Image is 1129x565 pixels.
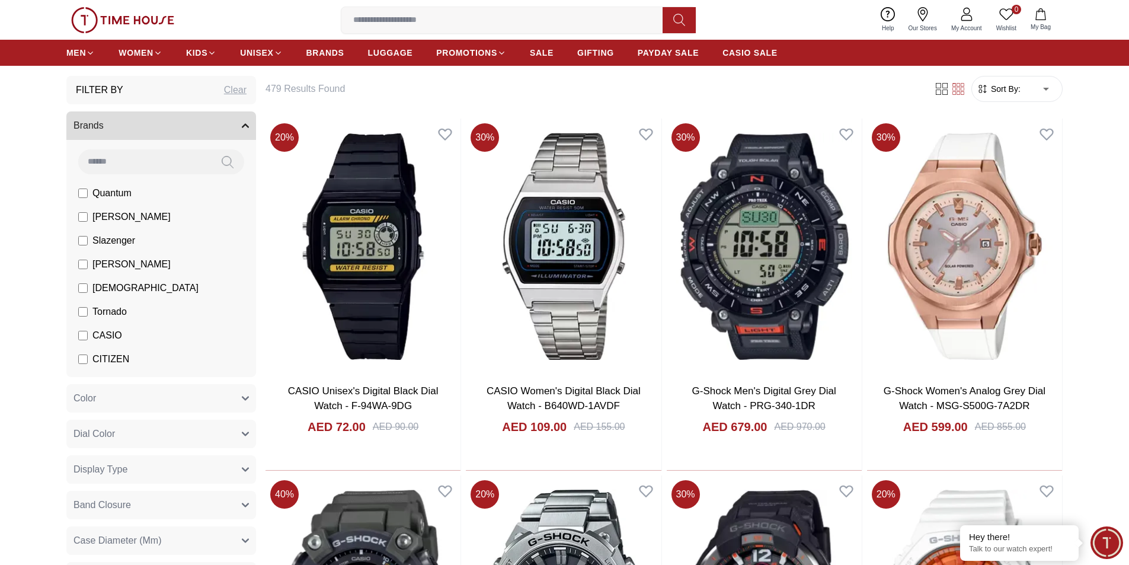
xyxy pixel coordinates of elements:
[530,47,554,59] span: SALE
[78,283,88,293] input: [DEMOGRAPHIC_DATA]
[703,419,767,435] h4: AED 679.00
[867,119,1062,374] img: G-Shock Women's Analog Grey Dial Watch - MSG-S500G-7A2DR
[638,47,699,59] span: PAYDAY SALE
[224,83,247,97] div: Clear
[969,544,1070,554] p: Talk to our watch expert!
[1012,5,1021,14] span: 0
[73,462,127,477] span: Display Type
[266,119,460,374] img: CASIO Unisex's Digital Black Dial Watch - F-94WA-9DG
[884,385,1045,412] a: G-Shock Women's Analog Grey Dial Watch - MSG-S500G-7A2DR
[530,42,554,63] a: SALE
[92,281,199,295] span: [DEMOGRAPHIC_DATA]
[66,384,256,413] button: Color
[78,355,88,364] input: CITIZEN
[471,123,499,152] span: 30 %
[901,5,944,35] a: Our Stores
[466,119,661,374] img: CASIO Women's Digital Black Dial Watch - B640WD-1AVDF
[119,47,153,59] span: WOMEN
[78,189,88,198] input: Quantum
[186,42,216,63] a: KIDS
[436,47,497,59] span: PROMOTIONS
[671,123,700,152] span: 30 %
[73,498,131,512] span: Band Closure
[368,47,413,59] span: LUGGAGE
[638,42,699,63] a: PAYDAY SALE
[373,420,418,434] div: AED 90.00
[577,47,614,59] span: GIFTING
[502,419,567,435] h4: AED 109.00
[671,480,700,509] span: 30 %
[306,42,344,63] a: BRANDS
[66,47,86,59] span: MEN
[436,42,506,63] a: PROMOTIONS
[969,531,1070,543] div: Hey there!
[306,47,344,59] span: BRANDS
[119,42,162,63] a: WOMEN
[667,119,862,374] img: G-Shock Men's Digital Grey Dial Watch - PRG-340-1DR
[73,391,96,406] span: Color
[78,307,88,317] input: Tornado
[1026,23,1056,31] span: My Bag
[308,419,366,435] h4: AED 72.00
[574,420,625,434] div: AED 155.00
[92,257,171,272] span: [PERSON_NAME]
[76,83,123,97] h3: Filter By
[78,212,88,222] input: [PERSON_NAME]
[975,420,1026,434] div: AED 855.00
[240,47,273,59] span: UNISEX
[66,420,256,448] button: Dial Color
[903,419,968,435] h4: AED 599.00
[722,42,778,63] a: CASIO SALE
[73,534,161,548] span: Case Diameter (Mm)
[992,24,1021,33] span: Wishlist
[92,328,122,343] span: CASIO
[692,385,836,412] a: G-Shock Men's Digital Grey Dial Watch - PRG-340-1DR
[73,119,104,133] span: Brands
[946,24,987,33] span: My Account
[471,480,499,509] span: 20 %
[92,210,171,224] span: [PERSON_NAME]
[73,427,115,441] span: Dial Color
[288,385,439,412] a: CASIO Unisex's Digital Black Dial Watch - F-94WA-9DG
[577,42,614,63] a: GIFTING
[78,331,88,340] input: CASIO
[66,111,256,140] button: Brands
[872,480,900,509] span: 20 %
[240,42,282,63] a: UNISEX
[877,24,899,33] span: Help
[66,526,256,555] button: Case Diameter (Mm)
[92,186,132,200] span: Quantum
[1024,6,1058,34] button: My Bag
[66,455,256,484] button: Display Type
[872,123,900,152] span: 30 %
[266,82,919,96] h6: 479 Results Found
[270,123,299,152] span: 20 %
[78,260,88,269] input: [PERSON_NAME]
[368,42,413,63] a: LUGGAGE
[270,480,299,509] span: 40 %
[92,234,135,248] span: Slazenger
[66,42,95,63] a: MEN
[66,491,256,519] button: Band Closure
[977,83,1021,95] button: Sort By:
[487,385,641,412] a: CASIO Women's Digital Black Dial Watch - B640WD-1AVDF
[1090,526,1123,559] div: Chat Widget
[71,7,174,33] img: ...
[875,5,901,35] a: Help
[989,83,1021,95] span: Sort By:
[92,376,119,390] span: Police
[989,5,1024,35] a: 0Wishlist
[722,47,778,59] span: CASIO SALE
[92,305,127,319] span: Tornado
[774,420,825,434] div: AED 970.00
[92,352,129,366] span: CITIZEN
[186,47,207,59] span: KIDS
[78,236,88,245] input: Slazenger
[904,24,942,33] span: Our Stores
